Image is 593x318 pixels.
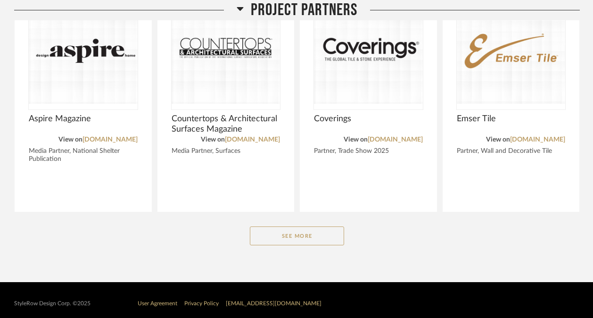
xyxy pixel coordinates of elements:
[14,300,91,307] div: StyleRow Design Corp. ©2025
[314,147,423,155] div: Partner, Trade Show 2025
[486,136,510,143] span: View on
[225,136,280,143] a: [DOMAIN_NAME]
[510,136,565,143] a: [DOMAIN_NAME]
[138,301,177,306] a: User Agreement
[172,114,280,134] span: Countertops & Architectural Surfaces Magazine
[58,136,82,143] span: View on
[82,136,138,143] a: [DOMAIN_NAME]
[368,136,423,143] a: [DOMAIN_NAME]
[184,301,219,306] a: Privacy Policy
[250,226,344,245] button: See More
[201,136,225,143] span: View on
[457,147,566,155] div: Partner, Wall and Decorative Tile
[314,114,423,124] span: Coverings
[29,114,138,124] span: Aspire Magazine
[344,136,368,143] span: View on
[29,147,138,163] div: Media Partner, National Shelter Publication
[226,301,321,306] a: [EMAIL_ADDRESS][DOMAIN_NAME]
[457,114,566,124] span: Emser Tile
[172,147,280,155] div: Media Partner, Surfaces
